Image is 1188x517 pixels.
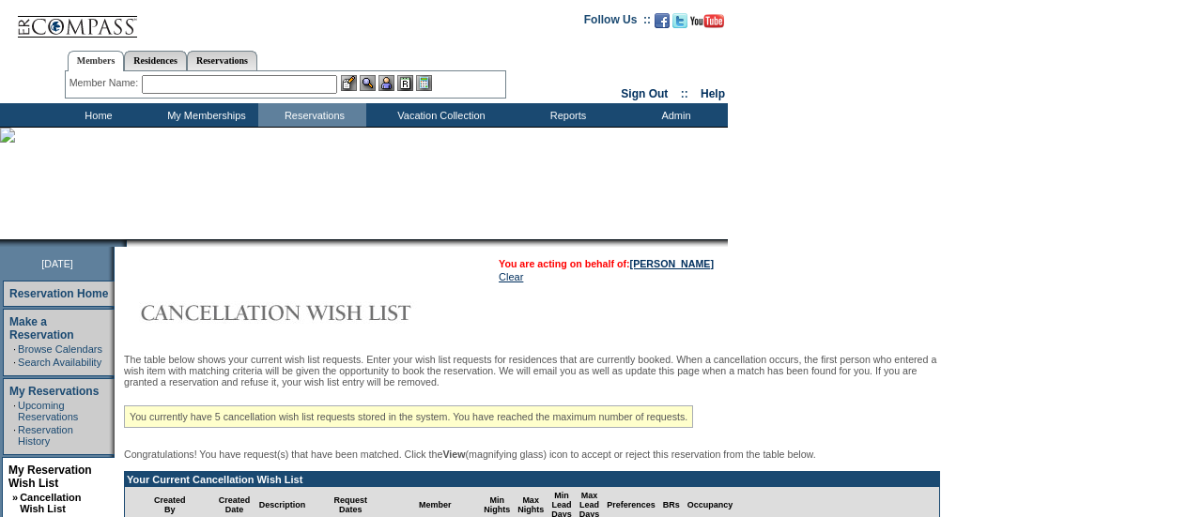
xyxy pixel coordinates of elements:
[13,357,16,368] td: ·
[124,51,187,70] a: Residences
[124,405,693,428] div: You currently have 5 cancellation wish list requests stored in the system. You have reached the m...
[125,472,939,487] td: Your Current Cancellation Wish List
[512,103,620,127] td: Reports
[13,424,16,447] td: ·
[442,449,465,460] b: View
[20,492,81,514] a: Cancellation Wish List
[18,343,102,355] a: Browse Calendars
[690,19,724,30] a: Subscribe to our YouTube Channel
[397,75,413,91] img: Reservations
[12,492,18,503] b: »
[621,87,668,100] a: Sign Out
[620,103,728,127] td: Admin
[18,424,73,447] a: Reservation History
[13,400,16,422] td: ·
[416,75,432,91] img: b_calculator.gif
[655,13,670,28] img: Become our fan on Facebook
[13,343,16,355] td: ·
[124,294,500,331] img: Cancellation Wish List
[681,87,688,100] span: ::
[8,464,92,490] a: My Reservation Wish List
[9,287,108,300] a: Reservation Home
[18,357,101,368] a: Search Availability
[499,258,714,269] span: You are acting on behalf of:
[258,103,366,127] td: Reservations
[701,87,725,100] a: Help
[69,75,142,91] div: Member Name:
[18,400,78,422] a: Upcoming Reservations
[9,385,99,398] a: My Reservations
[366,103,512,127] td: Vacation Collection
[378,75,394,91] img: Impersonate
[655,19,670,30] a: Become our fan on Facebook
[9,315,74,342] a: Make a Reservation
[127,239,129,247] img: blank.gif
[672,13,687,28] img: Follow us on Twitter
[672,19,687,30] a: Follow us on Twitter
[68,51,125,71] a: Members
[341,75,357,91] img: b_edit.gif
[630,258,714,269] a: [PERSON_NAME]
[150,103,258,127] td: My Memberships
[584,11,651,34] td: Follow Us ::
[690,14,724,28] img: Subscribe to our YouTube Channel
[499,271,523,282] a: Clear
[360,75,376,91] img: View
[42,103,150,127] td: Home
[120,239,127,247] img: promoShadowLeftCorner.gif
[41,258,73,269] span: [DATE]
[187,51,257,70] a: Reservations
